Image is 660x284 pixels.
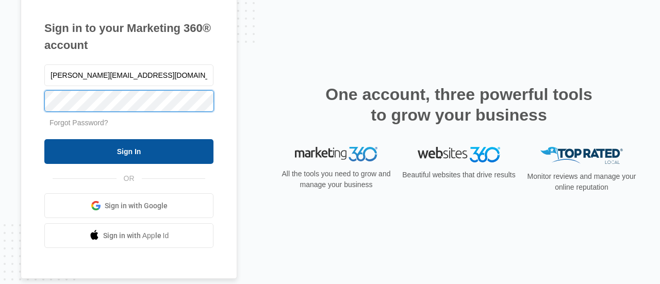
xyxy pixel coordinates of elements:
span: Sign in with Google [105,201,168,211]
h1: Sign in to your Marketing 360® account [44,20,213,54]
a: Sign in with Apple Id [44,223,213,248]
p: All the tools you need to grow and manage your business [278,169,394,190]
span: Sign in with Apple Id [103,230,169,241]
img: Top Rated Local [540,147,623,164]
span: OR [117,173,142,184]
img: Websites 360 [418,147,500,162]
input: Email [44,64,213,86]
p: Beautiful websites that drive results [401,170,517,180]
a: Sign in with Google [44,193,213,218]
h2: One account, three powerful tools to grow your business [322,84,596,125]
p: Monitor reviews and manage your online reputation [524,171,639,193]
input: Sign In [44,139,213,164]
a: Forgot Password? [49,119,108,127]
img: Marketing 360 [295,147,377,161]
